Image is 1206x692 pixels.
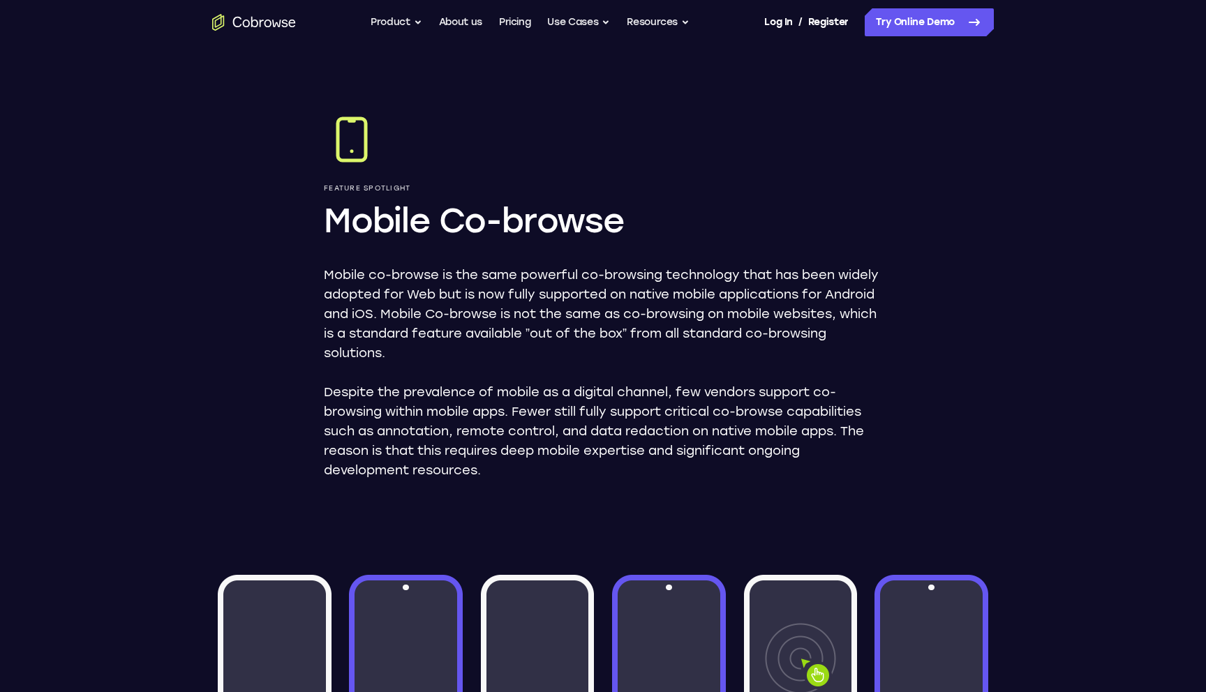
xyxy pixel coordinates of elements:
p: Despite the prevalence of mobile as a digital channel, few vendors support co-browsing within mob... [324,382,882,480]
span: / [798,14,803,31]
a: About us [439,8,482,36]
img: Mobile Co-browse [324,112,380,167]
button: Product [371,8,422,36]
p: Mobile co-browse is the same powerful co-browsing technology that has been widely adopted for Web... [324,265,882,363]
a: Log In [764,8,792,36]
a: Try Online Demo [865,8,994,36]
button: Use Cases [547,8,610,36]
a: Go to the home page [212,14,296,31]
button: Resources [627,8,690,36]
p: Feature Spotlight [324,184,882,193]
a: Register [808,8,849,36]
h1: Mobile Co-browse [324,198,882,243]
a: Pricing [499,8,531,36]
